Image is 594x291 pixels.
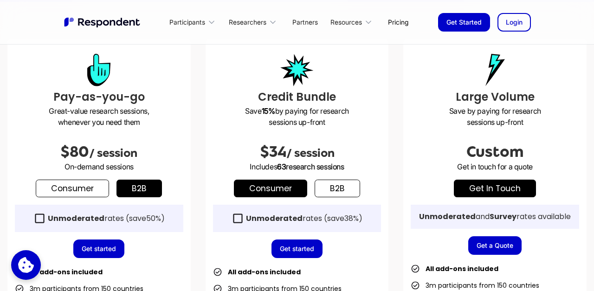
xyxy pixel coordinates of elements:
div: rates (save ) [246,214,362,223]
a: Get Started [438,13,490,32]
div: Participants [169,18,205,27]
span: / session [89,147,137,160]
img: Untitled UI logotext [63,16,142,28]
a: Get started [73,239,124,258]
span: $34 [260,143,286,160]
a: Login [497,13,531,32]
div: Resources [325,11,381,33]
strong: Unmoderated [246,213,303,224]
div: Researchers [224,11,285,33]
a: Partners [285,11,325,33]
h3: Pay-as-you-go [15,89,183,105]
div: Researchers [229,18,266,27]
strong: All add-ons included [426,264,498,273]
span: 50% [146,213,161,224]
span: 38% [344,213,359,224]
span: / session [286,147,335,160]
div: Resources [330,18,362,27]
strong: Survey [490,211,517,222]
a: get in touch [454,180,536,197]
p: Save by paying for research sessions up-front [411,105,579,128]
strong: 15% [262,106,275,116]
a: b2b [116,180,162,197]
strong: Unmoderated [48,213,104,224]
div: and rates available [419,212,571,221]
p: On-demand sessions [15,161,183,172]
a: Get started [271,239,323,258]
a: Consumer [234,180,307,197]
p: Save by paying for research sessions up-front [213,105,381,128]
span: Custom [466,143,523,160]
span: research sessions [286,162,344,171]
a: home [63,16,142,28]
a: Pricing [381,11,416,33]
span: 63 [277,162,286,171]
span: $80 [60,143,89,160]
strong: All add-ons included [228,267,301,277]
a: Get a Quote [468,236,522,255]
strong: All add-ons included [30,267,103,277]
div: Participants [164,11,224,33]
h3: Large Volume [411,89,579,105]
p: Get in touch for a quote [411,161,579,172]
p: Includes [213,161,381,172]
p: Great-value research sessions, whenever you need them [15,105,183,128]
a: b2b [315,180,360,197]
div: rates (save ) [48,214,165,223]
a: Consumer [36,180,109,197]
h3: Credit Bundle [213,89,381,105]
strong: Unmoderated [419,211,476,222]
